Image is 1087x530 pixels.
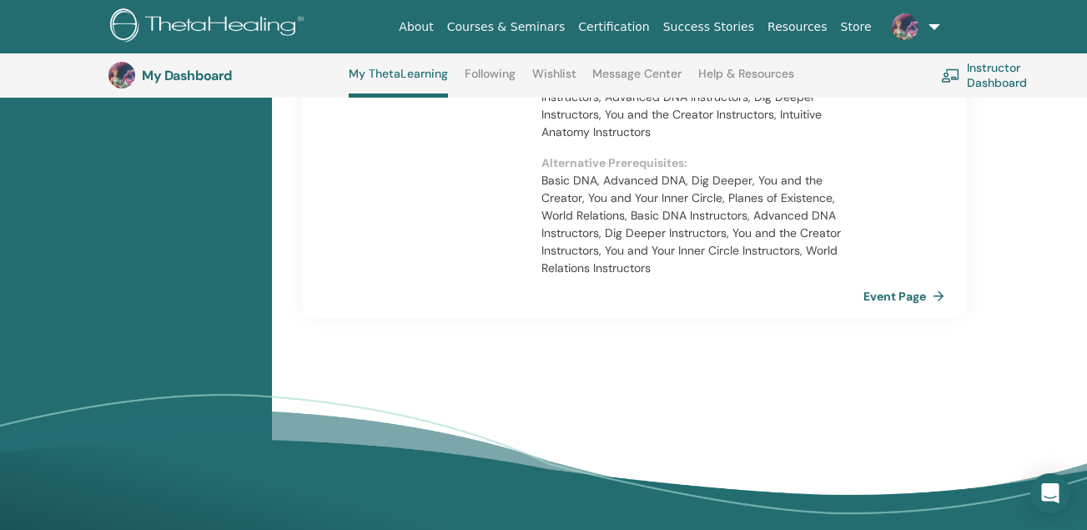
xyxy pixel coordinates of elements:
[532,67,576,93] a: Wishlist
[863,284,951,309] a: Event Page
[541,172,861,277] p: Basic DNA, Advanced DNA, Dig Deeper, You and the Creator, You and Your Inner Circle, Planes of Ex...
[440,12,572,43] a: Courses & Seminars
[108,62,135,88] img: default.jpg
[571,12,656,43] a: Certification
[110,8,309,46] img: logo.png
[142,68,309,83] h3: My Dashboard
[698,67,794,93] a: Help & Resources
[541,154,861,172] p: Alternative Prerequisites :
[657,12,761,43] a: Success Stories
[941,68,960,83] img: chalkboard-teacher.svg
[834,12,878,43] a: Store
[392,12,440,43] a: About
[941,57,1078,93] a: Instructor Dashboard
[761,12,834,43] a: Resources
[1030,473,1070,513] div: Open Intercom Messenger
[349,67,448,98] a: My ThetaLearning
[892,13,918,40] img: default.jpg
[465,67,516,93] a: Following
[592,67,682,93] a: Message Center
